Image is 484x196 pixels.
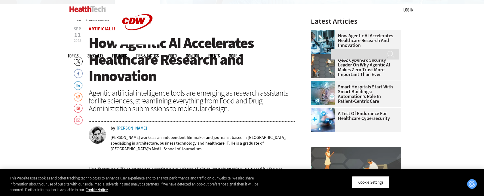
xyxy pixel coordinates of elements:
[68,54,78,58] span: Topics
[117,126,147,130] a: [PERSON_NAME]
[89,89,295,112] div: Agentic artificial intelligence tools are emerging as research assistants for life sciences, stre...
[87,54,103,58] span: Specialty
[115,40,160,46] a: CDW
[311,81,335,105] img: Smart hospital
[352,176,390,188] button: Cookie Settings
[186,54,199,58] a: MonITor
[111,126,115,130] span: by
[10,175,266,193] div: This website uses cookies and other tracking technologies to enhance user experience and to analy...
[89,165,295,196] p: Healthcare and life sciences are entering a new phase of digital transformation, powered by the r...
[403,7,413,12] a: Log in
[89,126,106,144] img: nathan eddy
[311,54,335,78] img: Group of humans and robots accessing a network
[403,7,413,13] div: User menu
[229,54,241,58] span: More
[468,175,481,188] button: Close
[311,54,338,59] a: Group of humans and robots accessing a network
[311,108,338,112] a: Healthcare cybersecurity
[69,6,106,12] img: Home
[136,54,159,58] a: Tips & Tactics
[86,187,108,192] a: More information about your privacy
[311,108,335,132] img: Healthcare cybersecurity
[311,58,397,77] a: Q&A: CyberArk Security Leader on Why Agentic AI Makes Zero Trust More Important Than Ever
[311,84,397,104] a: Smart Hospitals Start With Smart Buildings: Automation's Role in Patient-Centric Care
[208,54,220,58] a: Events
[311,81,338,86] a: Smart hospital
[168,54,177,58] a: Video
[111,135,295,152] p: [PERSON_NAME] works as an independent filmmaker and journalist based in [GEOGRAPHIC_DATA], specia...
[112,54,127,58] a: Features
[311,111,397,121] a: A Test of Endurance for Healthcare Cybersecurity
